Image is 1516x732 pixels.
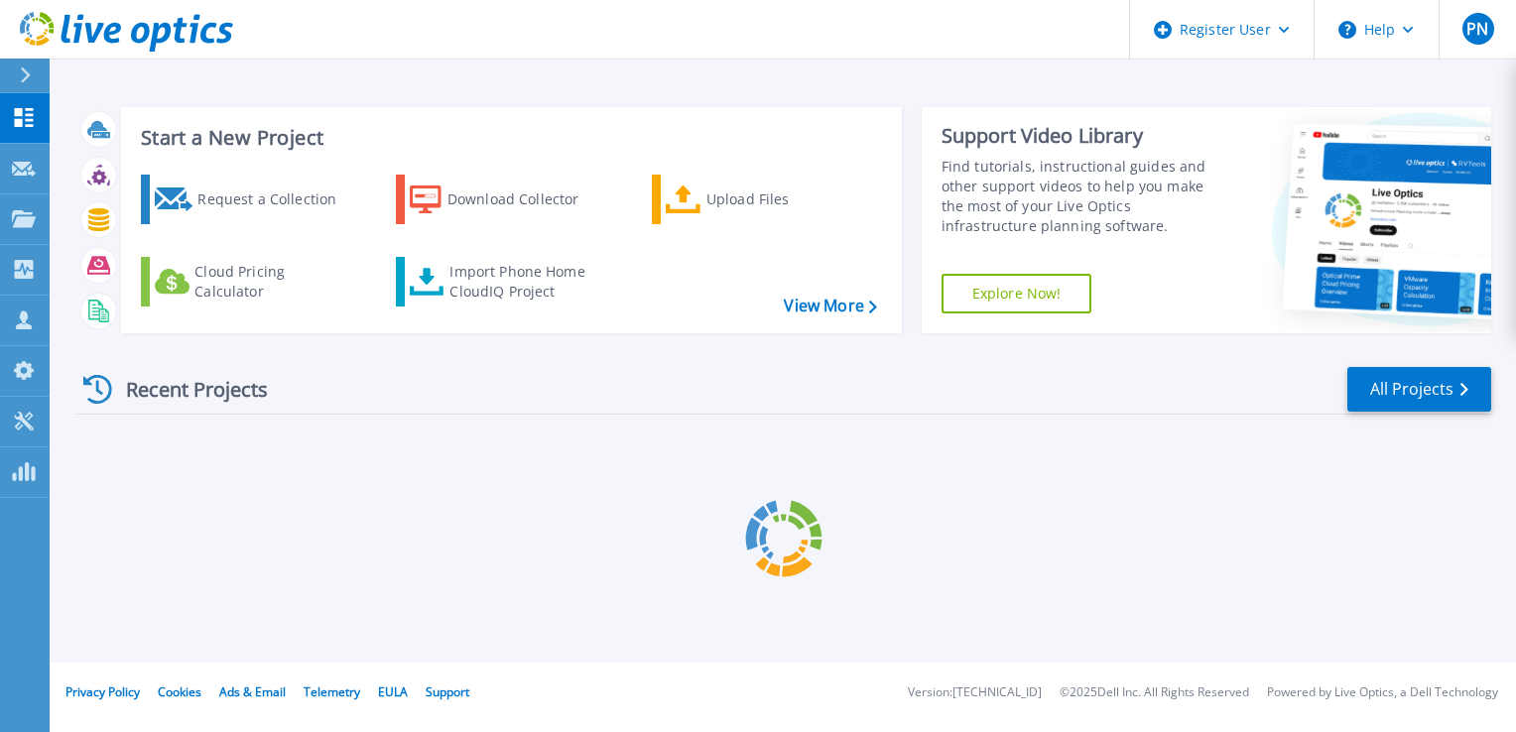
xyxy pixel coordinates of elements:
[1060,686,1249,699] li: © 2025 Dell Inc. All Rights Reserved
[197,180,356,219] div: Request a Collection
[426,683,469,700] a: Support
[378,683,408,700] a: EULA
[908,686,1042,699] li: Version: [TECHNICAL_ID]
[304,683,360,700] a: Telemetry
[706,180,865,219] div: Upload Files
[158,683,201,700] a: Cookies
[194,262,353,302] div: Cloud Pricing Calculator
[1267,686,1498,699] li: Powered by Live Optics, a Dell Technology
[1347,367,1491,412] a: All Projects
[396,175,617,224] a: Download Collector
[449,262,604,302] div: Import Phone Home CloudIQ Project
[447,180,606,219] div: Download Collector
[784,297,876,315] a: View More
[942,157,1227,236] div: Find tutorials, instructional guides and other support videos to help you make the most of your L...
[141,257,362,306] a: Cloud Pricing Calculator
[76,365,295,414] div: Recent Projects
[652,175,873,224] a: Upload Files
[1466,21,1488,37] span: PN
[942,274,1092,313] a: Explore Now!
[141,175,362,224] a: Request a Collection
[141,127,876,149] h3: Start a New Project
[219,683,286,700] a: Ads & Email
[65,683,140,700] a: Privacy Policy
[942,123,1227,149] div: Support Video Library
